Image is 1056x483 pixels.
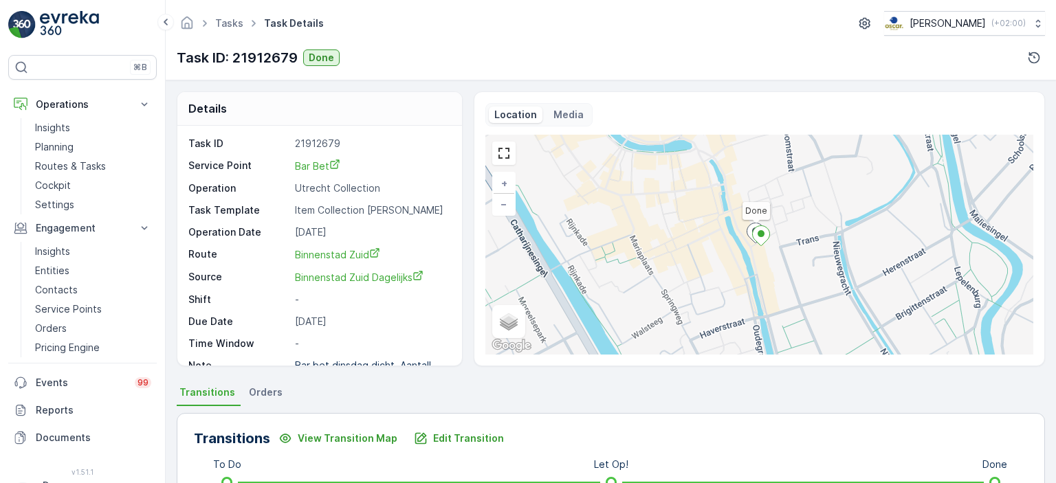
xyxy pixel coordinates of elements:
[8,91,157,118] button: Operations
[35,322,67,335] p: Orders
[270,427,406,449] button: View Transition Map
[295,137,447,150] p: 21912679
[8,369,157,396] a: Events99
[406,427,512,449] button: Edit Transition
[179,21,195,32] a: Homepage
[188,100,227,117] p: Details
[261,16,327,30] span: Task Details
[36,98,129,111] p: Operations
[188,337,289,350] p: Time Window
[295,270,447,284] a: Binnenstad Zuid Dagelijks
[295,225,447,239] p: [DATE]
[30,176,157,195] a: Cockpit
[489,337,534,355] img: Google
[194,428,270,449] p: Transitions
[30,319,157,338] a: Orders
[303,49,340,66] button: Done
[295,247,447,262] a: Binnenstad Zuid
[188,159,289,173] p: Service Point
[215,17,243,29] a: Tasks
[188,225,289,239] p: Operation Date
[36,403,151,417] p: Reports
[501,177,507,189] span: +
[35,264,69,278] p: Entities
[35,341,100,355] p: Pricing Engine
[188,247,289,262] p: Route
[35,198,74,212] p: Settings
[35,140,74,154] p: Planning
[8,396,157,424] a: Reports
[30,137,157,157] a: Planning
[8,424,157,451] a: Documents
[30,118,157,137] a: Insights
[594,458,628,471] p: Let Op!
[213,458,241,471] p: To Do
[188,315,289,328] p: Due Date
[309,51,334,65] p: Done
[8,468,157,476] span: v 1.51.1
[494,143,514,164] a: View Fullscreen
[35,245,70,258] p: Insights
[553,108,584,122] p: Media
[295,315,447,328] p: [DATE]
[30,280,157,300] a: Contacts
[35,121,70,135] p: Insights
[295,337,447,350] p: -
[433,431,504,445] p: Edit Transition
[188,181,289,195] p: Operation
[295,159,447,173] a: Bar Bet
[295,181,447,195] p: Utrecht Collection
[35,179,71,192] p: Cockpit
[295,293,447,306] p: -
[30,338,157,357] a: Pricing Engine
[295,160,340,172] span: Bar Bet
[35,283,78,297] p: Contacts
[35,159,106,173] p: Routes & Tasks
[500,198,507,210] span: −
[489,337,534,355] a: Open this area in Google Maps (opens a new window)
[36,431,151,445] p: Documents
[30,261,157,280] a: Entities
[188,203,289,217] p: Task Template
[884,11,1045,36] button: [PERSON_NAME](+02:00)
[8,214,157,242] button: Engagement
[30,242,157,261] a: Insights
[884,16,904,31] img: basis-logo_rgb2x.png
[133,62,147,73] p: ⌘B
[295,359,439,371] p: Bar bet dinsdag dicht. Aantall...
[35,302,102,316] p: Service Points
[249,385,283,399] span: Orders
[30,300,157,319] a: Service Points
[8,11,36,38] img: logo
[494,306,524,337] a: Layers
[982,458,1007,471] p: Done
[298,431,397,445] p: View Transition Map
[295,249,380,260] span: Binnenstad Zuid
[494,108,537,122] p: Location
[177,47,298,68] p: Task ID: 21912679
[30,157,157,176] a: Routes & Tasks
[36,221,129,235] p: Engagement
[188,359,289,372] p: Note
[991,18,1026,29] p: ( +02:00 )
[188,137,289,150] p: Task ID
[910,16,986,30] p: [PERSON_NAME]
[295,203,447,217] p: Item Collection [PERSON_NAME]
[30,195,157,214] a: Settings
[295,271,423,283] span: Binnenstad Zuid Dagelijks
[494,194,514,214] a: Zoom Out
[188,293,289,306] p: Shift
[36,376,126,390] p: Events
[137,377,148,388] p: 99
[40,11,99,38] img: logo_light-DOdMpM7g.png
[494,173,514,194] a: Zoom In
[188,270,289,284] p: Source
[179,385,235,399] span: Transitions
